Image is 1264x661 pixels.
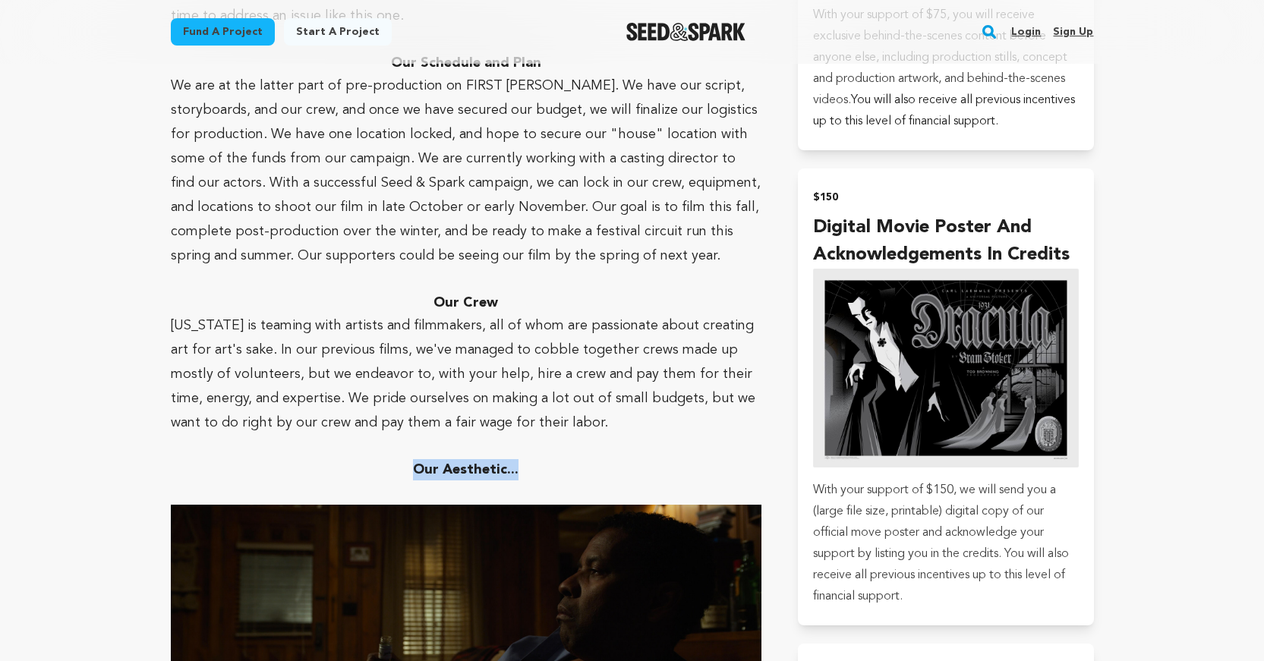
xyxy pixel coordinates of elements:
button: $150 Digital Movie Poster and Acknowledgements in Credits incentive With your support of $150, we... [798,168,1093,625]
p: [US_STATE] is teaming with artists and filmmakers, all of whom are passionate about creating art ... [171,313,762,435]
h4: Digital Movie Poster and Acknowledgements in Credits [813,214,1078,269]
a: Sign up [1053,20,1093,44]
a: Login [1011,20,1041,44]
span: You will also receive all previous incentives up to this level of financial support. [813,94,1075,127]
a: Start a project [284,18,392,46]
p: With your support of $150, we will send you a (large file size, printable) digital copy of our of... [813,480,1078,607]
a: Fund a project [171,18,275,46]
p: With your support of $75, you will receive exclusive behind-the-scenes content before anyone else... [813,5,1078,132]
strong: Our Crew [433,296,498,310]
img: incentive [813,269,1078,467]
strong: Our Aesthetic... [413,463,519,477]
a: Seed&Spark Homepage [626,23,745,41]
img: Seed&Spark Logo Dark Mode [626,23,745,41]
strong: Our Schedule and Plan [391,56,541,70]
p: We are at the latter part of pre-production on FIRST [PERSON_NAME]. We have our script, storyboar... [171,74,762,268]
h2: $150 [813,187,1078,208]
